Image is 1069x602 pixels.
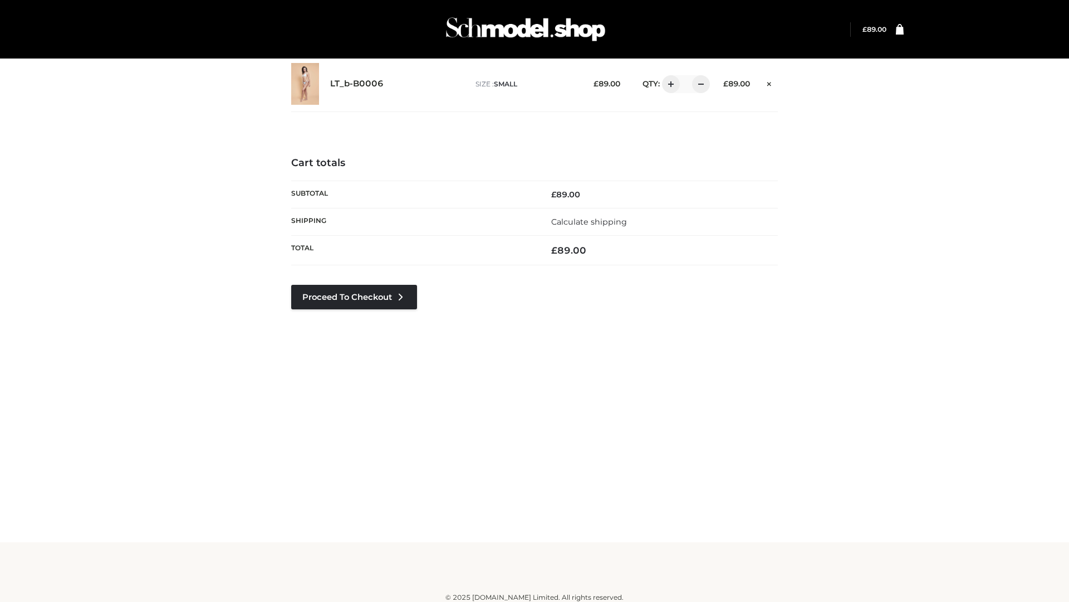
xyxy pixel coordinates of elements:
a: Proceed to Checkout [291,285,417,309]
bdi: 89.00 [862,25,886,33]
th: Total [291,236,534,265]
a: Remove this item [761,75,778,90]
bdi: 89.00 [551,245,586,256]
p: size : [475,79,576,89]
span: £ [594,79,599,88]
bdi: 89.00 [551,190,580,200]
th: Subtotal [291,181,534,208]
bdi: 89.00 [723,79,750,88]
div: QTY: [631,75,706,93]
span: £ [551,245,557,256]
img: Schmodel Admin 964 [442,7,609,51]
span: £ [723,79,728,88]
a: Calculate shipping [551,217,627,227]
a: LT_b-B0006 [330,79,384,89]
span: SMALL [494,80,517,88]
span: £ [862,25,867,33]
h4: Cart totals [291,157,778,169]
bdi: 89.00 [594,79,620,88]
span: £ [551,190,556,200]
a: £89.00 [862,25,886,33]
th: Shipping [291,208,534,235]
